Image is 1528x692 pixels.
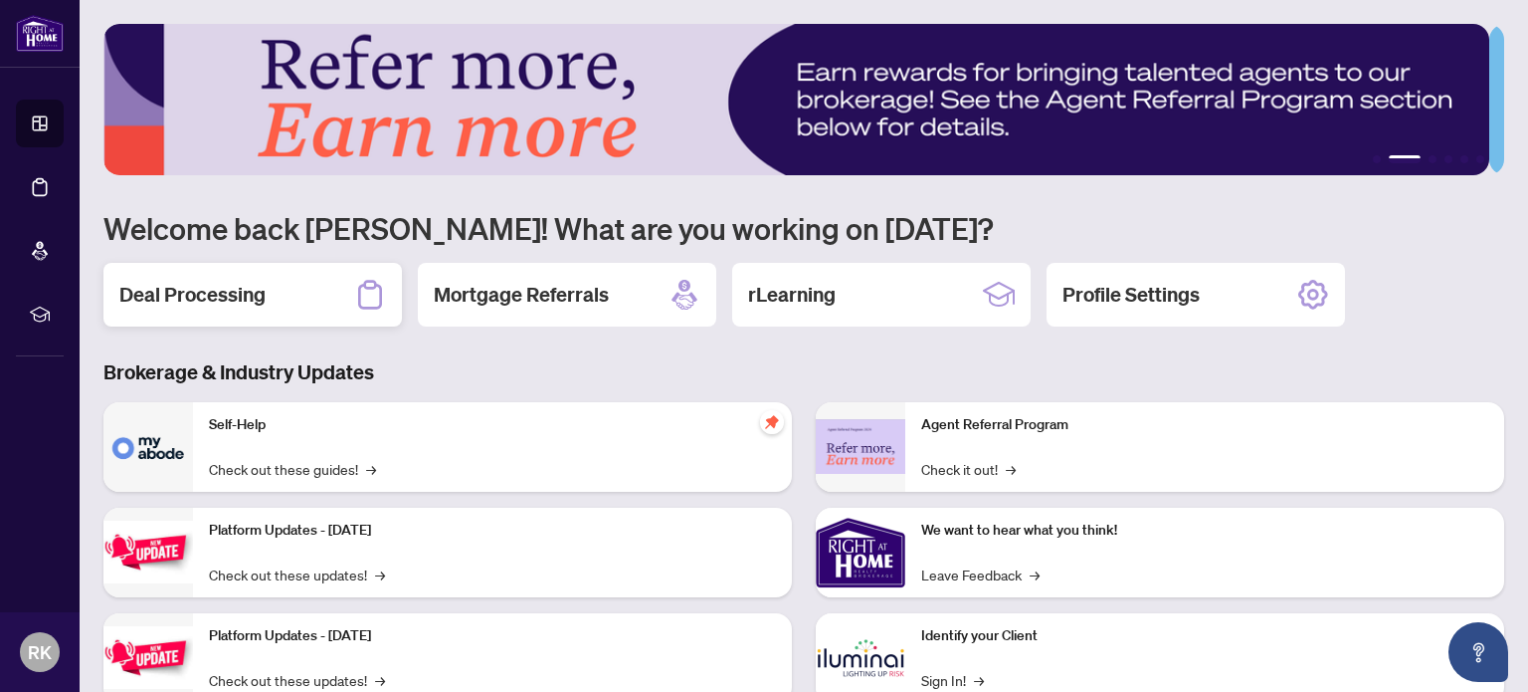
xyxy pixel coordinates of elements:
[816,508,905,597] img: We want to hear what you think!
[434,281,609,309] h2: Mortgage Referrals
[209,564,385,585] a: Check out these updates!→
[816,419,905,474] img: Agent Referral Program
[209,520,776,542] p: Platform Updates - [DATE]
[921,414,1488,436] p: Agent Referral Program
[103,209,1504,247] h1: Welcome back [PERSON_NAME]! What are you working on [DATE]?
[1429,155,1436,163] button: 3
[209,458,376,480] a: Check out these guides!→
[119,281,266,309] h2: Deal Processing
[1006,458,1016,480] span: →
[921,669,984,691] a: Sign In!→
[103,358,1504,386] h3: Brokerage & Industry Updates
[375,669,385,691] span: →
[760,410,784,434] span: pushpin
[103,24,1489,175] img: Slide 1
[16,15,64,52] img: logo
[375,564,385,585] span: →
[974,669,984,691] span: →
[921,520,1488,542] p: We want to hear what you think!
[209,414,776,436] p: Self-Help
[921,625,1488,647] p: Identify your Client
[1389,155,1421,163] button: 2
[103,521,193,583] img: Platform Updates - July 21, 2025
[103,402,193,492] img: Self-Help
[209,669,385,691] a: Check out these updates!→
[1460,155,1468,163] button: 5
[103,626,193,689] img: Platform Updates - July 8, 2025
[28,638,52,666] span: RK
[748,281,836,309] h2: rLearning
[1448,622,1508,682] button: Open asap
[1062,281,1200,309] h2: Profile Settings
[1476,155,1484,163] button: 6
[1030,564,1040,585] span: →
[366,458,376,480] span: →
[1444,155,1452,163] button: 4
[921,458,1016,480] a: Check it out!→
[1373,155,1381,163] button: 1
[921,564,1040,585] a: Leave Feedback→
[209,625,776,647] p: Platform Updates - [DATE]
